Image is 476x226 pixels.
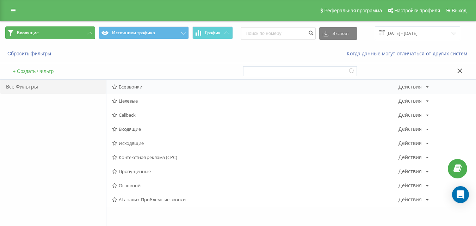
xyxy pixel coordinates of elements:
span: График [205,30,221,35]
div: Все Фильтры [0,80,106,94]
button: График [192,26,233,39]
div: Действия [398,127,422,132]
span: Исходящие [112,141,398,146]
span: Входящие [112,127,398,132]
button: Источники трафика [99,26,188,39]
span: Callback [112,112,398,117]
span: Целевые [112,98,398,103]
div: Действия [398,84,422,89]
span: Основной [112,183,398,188]
button: Закрыть [455,68,465,75]
div: Действия [398,155,422,160]
span: Выход [452,8,466,13]
span: Контекстная реклама (CPC) [112,155,398,160]
div: Действия [398,112,422,117]
span: AI-анализ. Проблемные звонки [112,197,398,202]
div: Действия [398,183,422,188]
span: Все звонки [112,84,398,89]
button: Экспорт [319,27,357,40]
input: Поиск по номеру [241,27,316,40]
span: Входящие [17,30,39,36]
div: Действия [398,197,422,202]
div: Open Intercom Messenger [452,186,469,203]
div: Действия [398,98,422,103]
span: Реферальная программа [324,8,382,13]
button: Входящие [5,26,95,39]
div: Действия [398,141,422,146]
span: Пропущенные [112,169,398,174]
div: Действия [398,169,422,174]
button: + Создать Фильтр [11,68,56,74]
span: Настройки профиля [394,8,440,13]
a: Когда данные могут отличаться от других систем [347,50,471,57]
button: Сбросить фильтры [5,50,55,57]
